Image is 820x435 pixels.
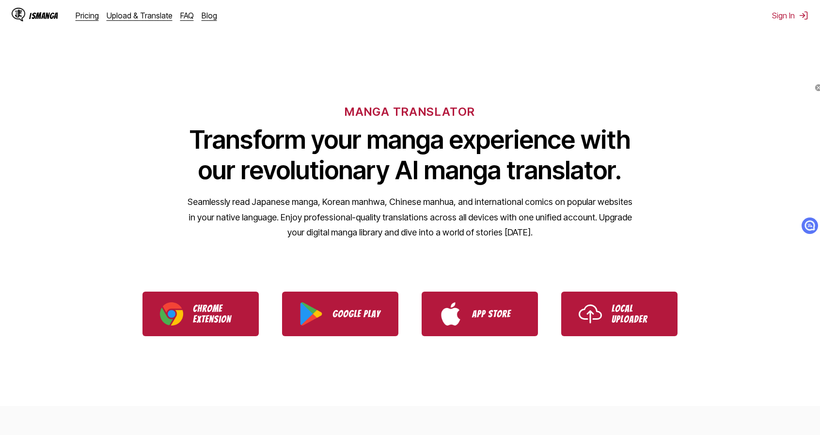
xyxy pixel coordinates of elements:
[107,11,173,20] a: Upload & Translate
[12,8,25,21] img: IsManga Logo
[772,11,808,20] button: Sign In
[422,292,538,336] a: Download IsManga from App Store
[76,11,99,20] a: Pricing
[282,292,398,336] a: Download IsManga from Google Play
[472,309,520,319] p: App Store
[142,292,259,336] a: Download IsManga Chrome Extension
[561,292,678,336] a: Use IsManga Local Uploader
[193,303,241,325] p: Chrome Extension
[345,105,475,119] h6: MANGA TRANSLATOR
[579,302,602,326] img: Upload icon
[187,194,633,240] p: Seamlessly read Japanese manga, Korean manhwa, Chinese manhua, and international comics on popula...
[300,302,323,326] img: Google Play logo
[180,11,194,20] a: FAQ
[29,11,58,20] div: IsManga
[439,302,462,326] img: App Store logo
[202,11,217,20] a: Blog
[160,302,183,326] img: Chrome logo
[332,309,381,319] p: Google Play
[12,8,76,23] a: IsManga LogoIsManga
[799,11,808,20] img: Sign out
[612,303,660,325] p: Local Uploader
[187,124,633,186] h1: Transform your manga experience with our revolutionary AI manga translator.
